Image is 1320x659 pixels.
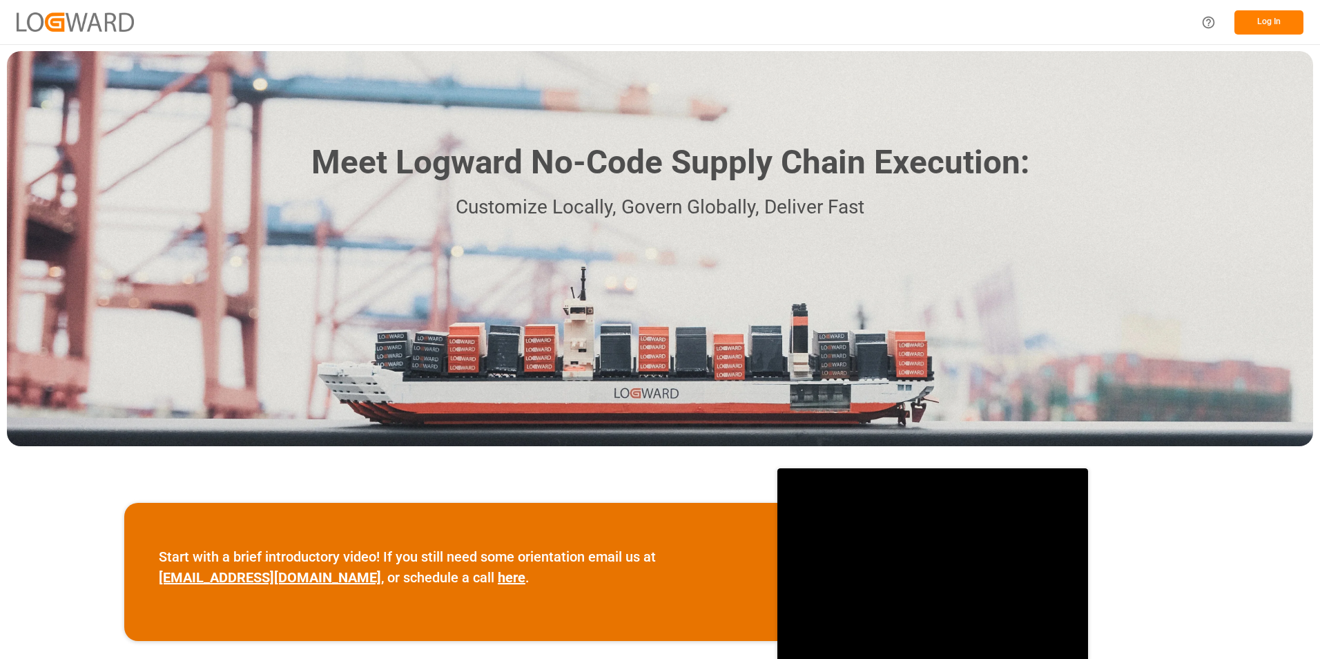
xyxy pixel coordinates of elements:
[311,138,1029,187] h1: Meet Logward No-Code Supply Chain Execution:
[159,569,381,586] a: [EMAIL_ADDRESS][DOMAIN_NAME]
[1234,10,1303,35] button: Log In
[1193,7,1224,38] button: Help Center
[498,569,525,586] a: here
[17,12,134,31] img: Logward_new_orange.png
[159,546,743,588] p: Start with a brief introductory video! If you still need some orientation email us at , or schedu...
[291,192,1029,223] p: Customize Locally, Govern Globally, Deliver Fast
